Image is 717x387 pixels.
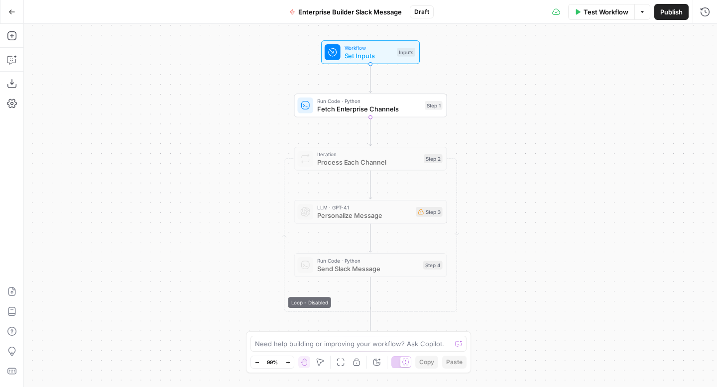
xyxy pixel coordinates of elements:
span: 99% [267,358,278,366]
div: Run Code · PythonSend Slack MessageStep 4 [294,253,447,277]
div: Inputs [397,48,415,57]
button: Paste [442,356,467,369]
span: Process Each Channel [317,157,420,167]
button: Test Workflow [568,4,634,20]
span: Copy [419,358,434,367]
div: LLM · GPT-4.1Personalize MessageStep 3 [294,200,447,224]
button: Enterprise Builder Slack Message [283,4,408,20]
span: LLM · GPT-4.1 [317,203,412,211]
div: Loop - DisabledIterationProcess Each ChannelStep 2 [294,147,447,171]
div: Step 1 [425,101,443,110]
span: Send Slack Message [317,264,419,274]
span: Enterprise Builder Slack Message [298,7,402,17]
span: Run Code · Python [317,97,421,105]
span: Run Code · Python [317,257,419,265]
g: Edge from step_2-iteration-end to end [369,307,372,346]
div: Step 4 [423,261,443,270]
g: Edge from step_1 to step_2 [369,117,372,146]
div: Run Code · PythonFetch Enterprise ChannelsStep 1 [294,94,447,117]
span: Workflow [345,44,393,52]
span: Paste [446,358,463,367]
span: Publish [660,7,683,17]
span: Set Inputs [345,51,393,61]
div: Step 3 [416,207,442,217]
span: Personalize Message [317,210,412,220]
div: Step 2 [424,154,443,163]
div: WorkflowSet InputsInputs [294,40,447,64]
g: Edge from start to step_1 [369,64,372,93]
g: Edge from step_3 to step_4 [369,224,372,252]
button: Copy [415,356,438,369]
span: Draft [414,7,429,16]
span: Test Workflow [584,7,628,17]
span: Fetch Enterprise Channels [317,104,421,114]
span: Iteration [317,150,420,158]
g: Edge from step_2 to step_3 [369,171,372,199]
button: Publish [654,4,689,20]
